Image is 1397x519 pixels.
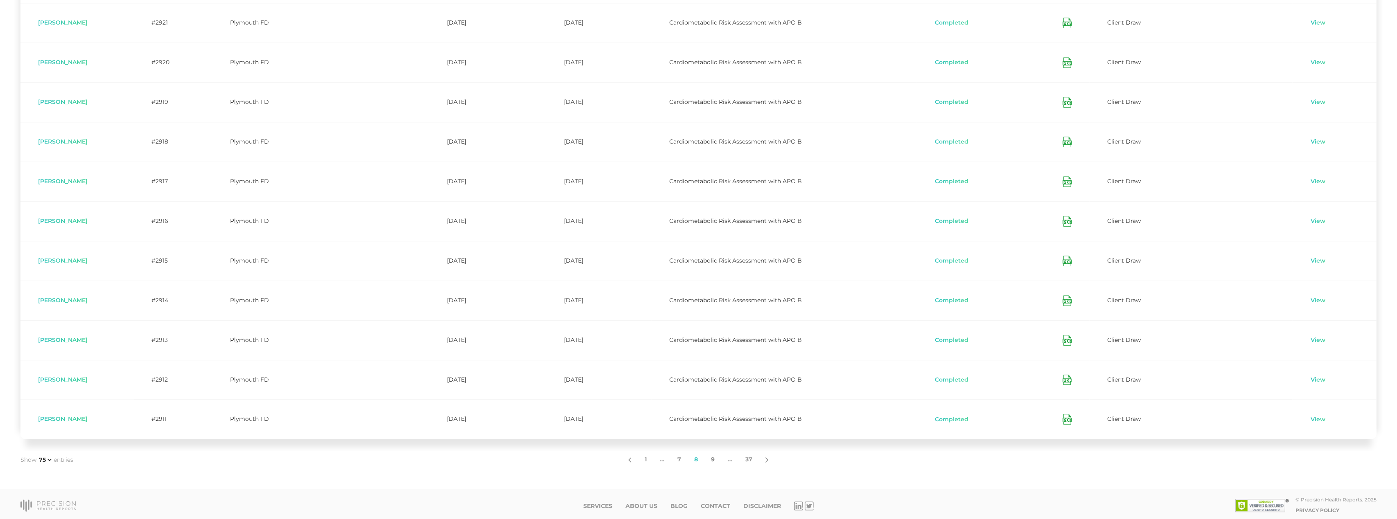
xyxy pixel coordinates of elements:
a: View [1310,58,1326,67]
span: Cardiometabolic Risk Assessment with APO B [669,257,802,264]
td: #2920 [134,43,212,82]
td: #2918 [134,122,212,162]
span: Client Draw [1107,217,1141,225]
td: [DATE] [429,281,546,320]
td: Plymouth FD [212,281,430,320]
span: Cardiometabolic Risk Assessment with APO B [669,177,802,185]
button: Completed [934,297,969,305]
td: [DATE] [429,122,546,162]
td: [DATE] [546,241,652,281]
td: [DATE] [546,281,652,320]
span: Client Draw [1107,336,1141,344]
span: [PERSON_NAME] [38,138,88,145]
a: 9 [704,451,721,468]
span: Client Draw [1107,257,1141,264]
select: Showentries [37,456,53,464]
td: Plymouth FD [212,43,430,82]
td: [DATE] [546,201,652,241]
td: #2915 [134,241,212,281]
a: View [1310,376,1326,384]
td: [DATE] [546,43,652,82]
td: [DATE] [429,241,546,281]
td: [DATE] [429,201,546,241]
td: #2911 [134,399,212,439]
td: #2919 [134,82,212,122]
button: Completed [934,217,969,225]
td: Plymouth FD [212,3,430,43]
span: Client Draw [1107,19,1141,26]
span: [PERSON_NAME] [38,217,88,225]
a: View [1310,19,1326,27]
td: [DATE] [429,3,546,43]
td: [DATE] [546,162,652,201]
span: Client Draw [1107,415,1141,422]
span: [PERSON_NAME] [38,257,88,264]
a: Blog [670,503,688,510]
a: About Us [625,503,657,510]
td: [DATE] [429,43,546,82]
a: 1 [638,451,653,468]
button: Completed [934,336,969,344]
a: View [1310,257,1326,265]
td: [DATE] [546,320,652,360]
a: Contact [701,503,730,510]
td: [DATE] [429,82,546,122]
span: [PERSON_NAME] [38,376,88,383]
span: Cardiometabolic Risk Assessment with APO B [669,58,802,66]
span: Cardiometabolic Risk Assessment with APO B [669,217,802,225]
span: Cardiometabolic Risk Assessment with APO B [669,415,802,422]
td: Plymouth FD [212,122,430,162]
label: Show entries [20,456,73,464]
td: Plymouth FD [212,82,430,122]
div: © Precision Health Reports, 2025 [1295,497,1377,503]
span: Client Draw [1107,297,1141,304]
button: Completed [934,177,969,186]
button: Completed [934,98,969,106]
span: Cardiometabolic Risk Assessment with APO B [669,297,802,304]
td: [DATE] [546,82,652,122]
td: [DATE] [546,3,652,43]
td: #2921 [134,3,212,43]
td: #2917 [134,162,212,201]
td: #2914 [134,281,212,320]
td: Plymouth FD [212,360,430,400]
span: [PERSON_NAME] [38,297,88,304]
span: Client Draw [1107,376,1141,383]
button: Completed [934,257,969,265]
span: Cardiometabolic Risk Assessment with APO B [669,19,802,26]
a: Privacy Policy [1295,507,1339,513]
a: View [1310,336,1326,344]
a: View [1310,138,1326,146]
button: Completed [934,376,969,384]
img: SSL site seal - click to verify [1235,499,1289,512]
td: [DATE] [546,399,652,439]
button: Completed [934,138,969,146]
a: 7 [671,451,688,468]
span: Cardiometabolic Risk Assessment with APO B [669,336,802,344]
td: #2912 [134,360,212,400]
span: Cardiometabolic Risk Assessment with APO B [669,138,802,145]
a: View [1310,177,1326,186]
td: Plymouth FD [212,241,430,281]
td: Plymouth FD [212,162,430,201]
span: Client Draw [1107,58,1141,66]
span: Client Draw [1107,98,1141,106]
span: [PERSON_NAME] [38,98,88,106]
td: Plymouth FD [212,399,430,439]
a: View [1310,416,1326,424]
td: [DATE] [429,399,546,439]
a: View [1310,297,1326,305]
td: [DATE] [546,122,652,162]
span: [PERSON_NAME] [38,177,88,185]
button: Completed [934,416,969,424]
a: 37 [739,451,759,468]
span: [PERSON_NAME] [38,58,88,66]
a: Disclaimer [743,503,781,510]
span: [PERSON_NAME] [38,415,88,422]
td: #2916 [134,201,212,241]
span: Client Draw [1107,138,1141,145]
span: Client Draw [1107,177,1141,185]
td: [DATE] [429,320,546,360]
td: Plymouth FD [212,320,430,360]
span: Cardiometabolic Risk Assessment with APO B [669,376,802,383]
